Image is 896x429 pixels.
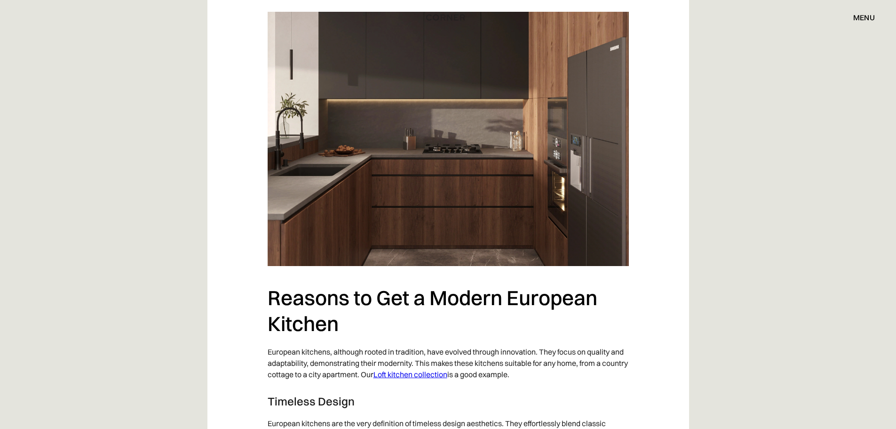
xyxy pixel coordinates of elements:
div: menu [853,14,875,21]
div: menu [844,9,875,25]
a: Loft kitchen collection [373,370,447,379]
h2: Reasons to Get a Modern European Kitchen [268,285,629,336]
p: European kitchens, although rooted in tradition, have evolved through innovation. They focus on q... [268,341,629,385]
h3: Timeless Design [268,394,629,408]
a: home [416,11,480,24]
